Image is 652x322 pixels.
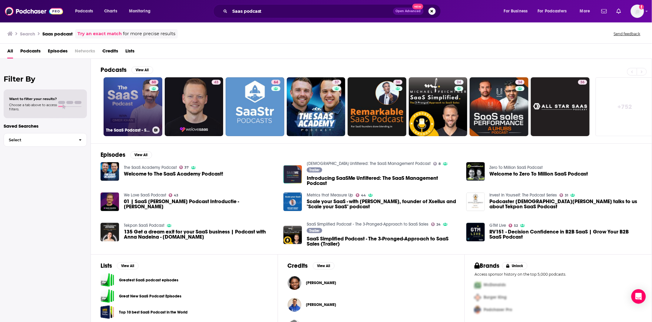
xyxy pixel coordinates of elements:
[490,229,642,240] a: RV151 - Decision Confidence in B2B SaaS | Grow Your B2B SaaS Podcast
[100,6,121,16] a: Charts
[612,31,642,36] button: Send feedback
[504,7,528,15] span: For Business
[431,223,441,226] a: 24
[288,262,335,270] a: CreditsView All
[212,80,221,85] a: 43
[332,80,341,85] a: 37
[101,66,127,74] h2: Podcasts
[101,223,119,241] img: 135 Get a dream exit for your SaaS business | Podcast with Anna Nadeina - saas.group
[288,262,308,270] h2: Credits
[306,302,336,307] span: [PERSON_NAME]
[101,305,114,319] a: Top 10 best SaaS Podcast in the World
[78,30,122,37] a: Try an exact match
[433,162,441,166] a: 8
[599,6,609,16] a: Show notifications dropdown
[484,307,512,313] span: Podchaser Pro
[361,194,366,197] span: 44
[283,193,302,211] img: Scale your SaaS - with Matt Wolach, founder of Xsellus and "Scale your SaaS" podcast
[230,6,393,16] input: Search podcasts, credits, & more...
[631,5,644,18] img: User Profile
[490,223,506,228] a: GTM Live
[288,298,301,312] img: Joran Hofman
[490,199,642,209] a: Podcaster Cristian Dina talks to us about Tekpon SaaS Podcast
[124,171,223,176] a: Welcome to The SaaS Academy Podcast!
[466,193,485,211] a: Podcaster Cristian Dina talks to us about Tekpon SaaS Podcast
[42,31,73,37] h3: Saas podcast
[581,79,585,86] span: 36
[117,262,139,270] button: View All
[631,5,644,18] button: Show profile menu
[472,279,484,291] img: First Pro Logo
[531,77,590,136] a: 36
[4,75,87,83] h2: Filter By
[307,199,459,209] span: Scale your SaaS - with [PERSON_NAME], founder of Xsellus and "Scale your SaaS" podcast
[152,79,156,86] span: 60
[288,273,455,293] button: Keirra WoodardKeirra Woodard
[307,176,459,186] a: Introducing SaaSMe Unfiltered: The SaaS Management Podcast
[125,46,134,59] a: Lists
[104,77,162,136] a: 60The SaaS Podcast - SaaS, Startups, Growth Hacking & Entrepreneurship
[101,162,119,181] img: Welcome to The SaaS Academy Podcast!
[631,289,646,304] div: Open Intercom Messenger
[124,165,177,170] a: The SaaS Academy Podcast
[490,171,588,176] a: Welcome to Zero To Million SaaS Podcast
[306,280,336,285] span: [PERSON_NAME]
[335,79,339,86] span: 37
[184,166,189,169] span: 37
[123,30,175,37] span: for more precise results
[534,6,576,16] button: open menu
[169,193,179,197] a: 43
[307,161,431,166] a: SaaSMe Unfiltered: The SaaS Management Podcast
[5,5,63,17] img: Podchaser - Follow, Share and Rate Podcasts
[439,163,441,165] span: 8
[436,223,441,226] span: 24
[106,128,150,133] h3: The SaaS Podcast - SaaS, Startups, Growth Hacking & Entrepreneurship
[631,5,644,18] span: Logged in as mdaniels
[307,236,459,247] a: SaaS Simplified Podcast - The 3-Pronged-Approach to SaaS Sales (Trailer)
[466,162,485,181] img: Welcome to Zero To Million SaaS Podcast
[101,193,119,211] a: 01 | SaaS Bazen Podcast Introductie - Johan de Wit
[396,10,421,13] span: Open Advanced
[124,229,276,240] a: 135 Get a dream exit for your SaaS business | Podcast with Anna Nadeina - saas.group
[348,77,406,136] a: 36
[7,46,13,59] a: All
[457,79,461,86] span: 24
[102,46,118,59] a: Credits
[124,199,276,209] a: 01 | SaaS Bazen Podcast Introductie - Johan de Wit
[283,165,302,184] a: Introducing SaaSMe Unfiltered: The SaaS Management Podcast
[580,7,590,15] span: More
[307,199,459,209] a: Scale your SaaS - with Matt Wolach, founder of Xsellus and "Scale your SaaS" podcast
[560,193,568,197] a: 31
[396,79,400,86] span: 36
[124,199,276,209] span: 01 | SaaS [PERSON_NAME] Podcast Introductie - [PERSON_NAME]
[455,80,464,85] a: 24
[518,79,522,86] span: 34
[119,293,181,300] a: Great New SaaS Podcast Episodes
[48,46,68,59] a: Episodes
[4,138,74,142] span: Select
[101,273,114,287] a: Greatest SaaS podcast episodes
[9,103,57,111] span: Choose a tab above to access filters.
[309,229,319,233] span: Trailer
[219,4,447,18] div: Search podcasts, credits, & more...
[578,80,587,85] a: 36
[283,226,302,244] img: SaaS Simplified Podcast - The 3-Pronged-Approach to SaaS Sales (Trailer)
[475,262,500,270] h2: Brands
[502,262,528,270] button: Unlock
[75,7,93,15] span: Podcasts
[101,289,114,303] a: Great New SaaS Podcast Episodes
[509,224,518,227] a: 52
[490,165,543,170] a: Zero To Million SaaS Podcast
[131,66,153,74] button: View All
[287,77,346,136] a: 37
[75,46,95,59] span: Networks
